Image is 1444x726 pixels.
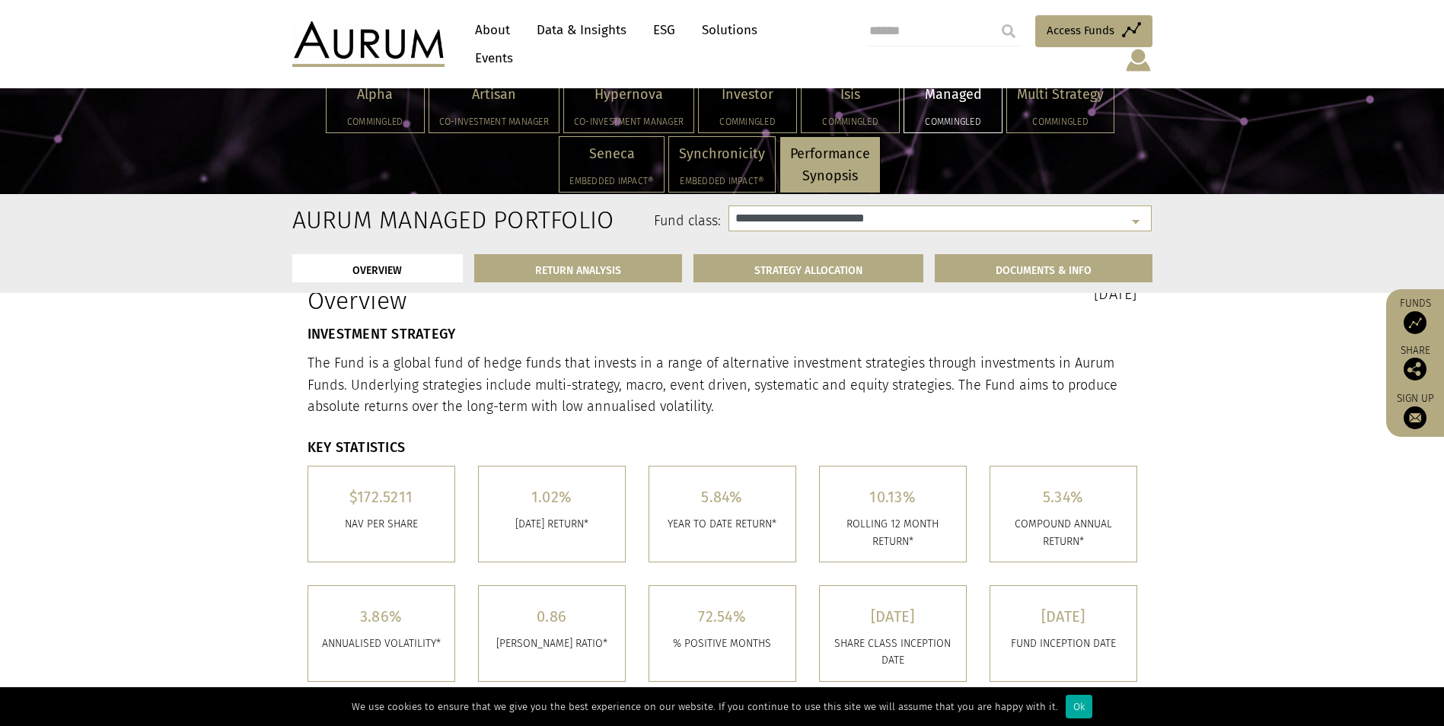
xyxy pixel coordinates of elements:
img: Sign up to our newsletter [1404,406,1426,429]
p: FUND INCEPTION DATE [1002,635,1125,652]
h5: 5.84% [661,489,784,505]
h1: Overview [308,286,711,315]
p: ROLLING 12 MONTH RETURN* [831,516,955,550]
p: Nav per share [320,516,443,533]
p: [DATE] RETURN* [490,516,614,533]
h5: 0.86 [490,609,614,624]
p: % POSITIVE MONTHS [661,635,784,652]
a: STRATEGY ALLOCATION [693,254,923,282]
a: Sign up [1394,392,1436,429]
p: The Fund is a global fund of hedge funds that invests in a range of alternative investment strate... [308,352,1137,418]
a: RETURN ANALYSIS [474,254,682,282]
h5: 1.02% [490,489,614,505]
strong: INVESTMENT STRATEGY [308,326,456,342]
h5: [DATE] [1002,609,1125,624]
img: Share this post [1404,358,1426,381]
h5: 3.86% [320,609,443,624]
h3: [DATE] [734,286,1137,301]
h5: [DATE] [831,609,955,624]
h5: 10.13% [831,489,955,505]
p: ANNUALISED VOLATILITY* [320,635,443,652]
div: Share [1394,345,1436,381]
p: [PERSON_NAME] RATIO* [490,635,614,652]
p: SHARE CLASS INCEPTION DATE [831,635,955,670]
p: YEAR TO DATE RETURN* [661,516,784,533]
p: COMPOUND ANNUAL RETURN* [1002,516,1125,550]
h5: 5.34% [1002,489,1125,505]
h5: 72.54% [661,609,784,624]
a: DOCUMENTS & INFO [935,254,1152,282]
a: Funds [1394,297,1436,334]
div: Ok [1066,695,1092,718]
h5: $172.5211 [320,489,443,505]
img: Access Funds [1404,311,1426,334]
strong: KEY STATISTICS [308,439,406,456]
